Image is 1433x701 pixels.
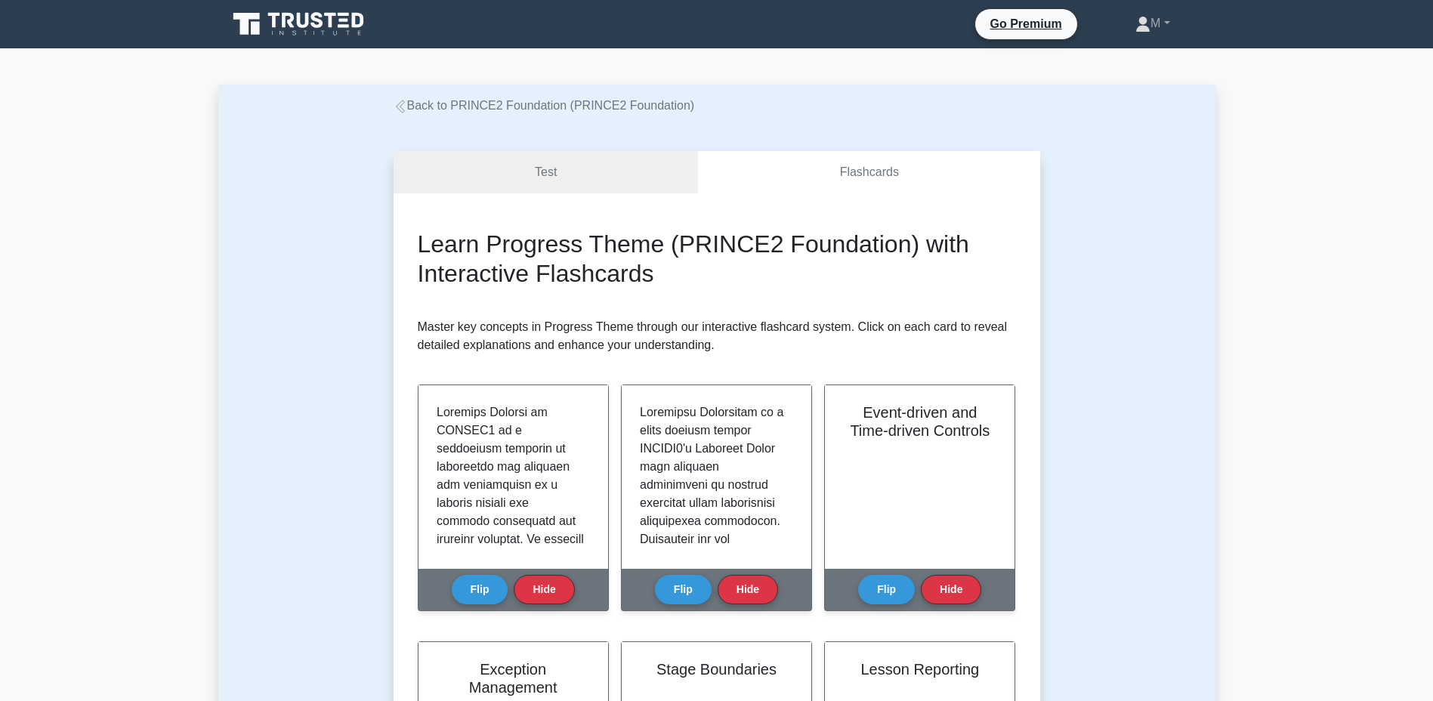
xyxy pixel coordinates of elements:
h2: Learn Progress Theme (PRINCE2 Foundation) with Interactive Flashcards [418,230,1016,288]
h2: Exception Management [437,660,590,696]
button: Hide [718,575,778,604]
button: Flip [655,575,712,604]
button: Flip [452,575,508,604]
button: Hide [921,575,981,604]
p: Master key concepts in Progress Theme through our interactive flashcard system. Click on each car... [418,318,1016,354]
h2: Event-driven and Time-driven Controls [843,403,996,440]
a: Go Premium [981,14,1071,33]
h2: Stage Boundaries [640,660,793,678]
a: Flashcards [698,151,1039,194]
button: Flip [858,575,915,604]
button: Hide [514,575,574,604]
a: Test [394,151,699,194]
a: Back to PRINCE2 Foundation (PRINCE2 Foundation) [394,99,695,112]
a: M [1099,8,1206,39]
h2: Lesson Reporting [843,660,996,678]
